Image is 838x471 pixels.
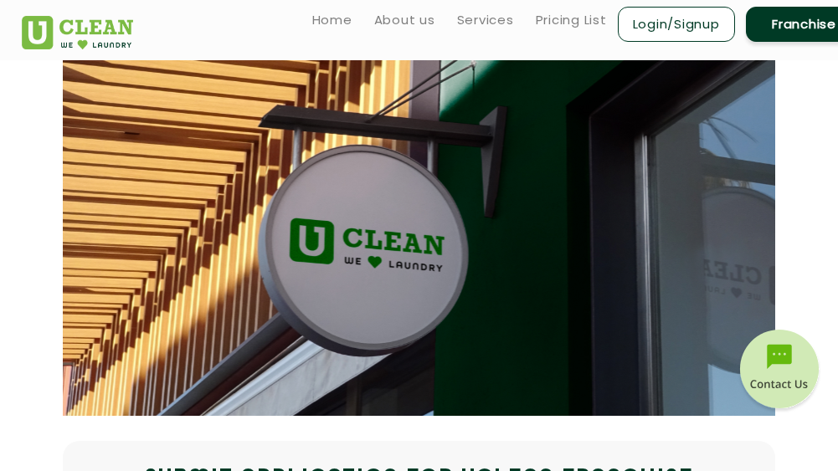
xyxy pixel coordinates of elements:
img: UClean Laundry and Dry Cleaning [22,16,133,49]
a: About us [374,10,435,30]
a: Pricing List [536,10,607,30]
a: Services [457,10,514,30]
img: contact-btn [738,330,821,413]
a: Home [312,10,352,30]
a: Login/Signup [618,7,735,42]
